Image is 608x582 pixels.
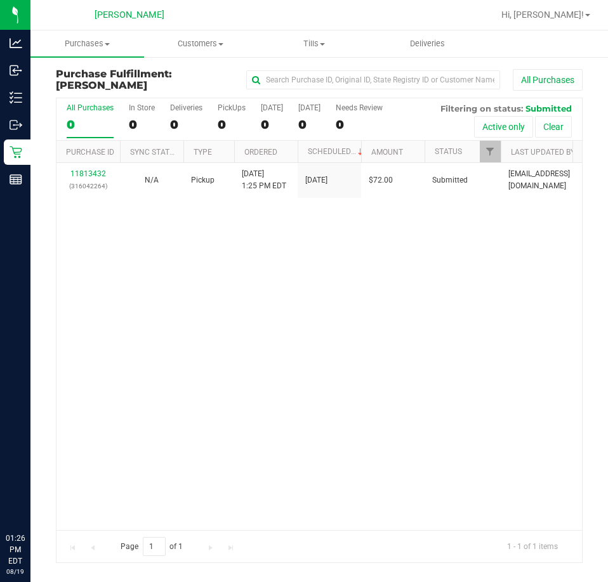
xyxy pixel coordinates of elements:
[170,117,202,132] div: 0
[170,103,202,112] div: Deliveries
[110,537,194,557] span: Page of 1
[511,148,575,157] a: Last Updated By
[371,30,484,57] a: Deliveries
[129,103,155,112] div: In Store
[218,117,246,132] div: 0
[474,116,533,138] button: Active only
[67,117,114,132] div: 0
[336,103,383,112] div: Needs Review
[480,141,501,162] a: Filter
[257,30,371,57] a: Tills
[10,37,22,49] inline-svg: Analytics
[242,168,286,192] span: [DATE] 1:25 PM EDT
[64,180,112,192] p: (316042264)
[246,70,500,89] input: Search Purchase ID, Original ID, State Registry ID or Customer Name...
[371,148,403,157] a: Amount
[10,64,22,77] inline-svg: Inbound
[261,103,283,112] div: [DATE]
[56,79,147,91] span: [PERSON_NAME]
[261,117,283,132] div: 0
[432,174,468,186] span: Submitted
[145,174,159,186] button: N/A
[369,174,393,186] span: $72.00
[30,38,144,49] span: Purchases
[37,479,53,494] iframe: Resource center unread badge
[191,174,215,186] span: Pickup
[6,533,25,567] p: 01:26 PM EDT
[525,103,572,113] span: Submitted
[298,103,321,112] div: [DATE]
[10,119,22,131] inline-svg: Outbound
[10,146,22,158] inline-svg: Retail
[440,103,523,113] span: Filtering on status:
[10,91,22,104] inline-svg: Inventory
[298,117,321,132] div: 0
[143,537,166,557] input: 1
[95,10,164,20] span: [PERSON_NAME]
[145,38,257,49] span: Customers
[393,38,462,49] span: Deliveries
[10,173,22,186] inline-svg: Reports
[67,103,114,112] div: All Purchases
[218,103,246,112] div: PickUps
[258,38,370,49] span: Tills
[70,169,106,178] a: 11813432
[145,176,159,184] span: Not Applicable
[194,148,212,157] a: Type
[497,537,568,556] span: 1 - 1 of 1 items
[336,117,383,132] div: 0
[130,148,179,157] a: Sync Status
[56,68,232,91] h3: Purchase Fulfillment:
[6,567,25,576] p: 08/19
[144,30,258,57] a: Customers
[535,116,572,138] button: Clear
[30,30,144,57] a: Purchases
[501,10,584,20] span: Hi, [PERSON_NAME]!
[513,69,583,91] button: All Purchases
[13,481,51,519] iframe: Resource center
[305,174,327,186] span: [DATE]
[308,147,366,156] a: Scheduled
[129,117,155,132] div: 0
[435,147,462,156] a: Status
[244,148,277,157] a: Ordered
[66,148,114,157] a: Purchase ID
